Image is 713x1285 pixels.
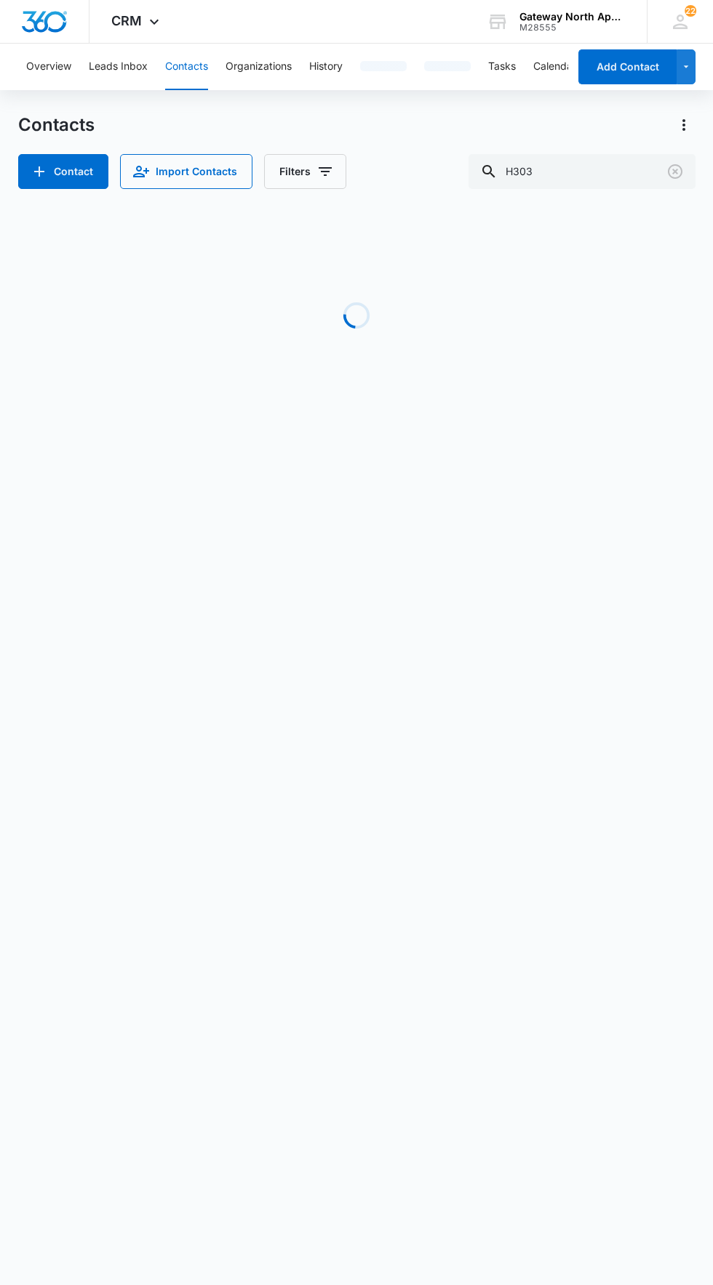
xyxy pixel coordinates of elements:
button: History [309,44,343,90]
button: Add Contact [578,49,677,84]
button: Overview [26,44,71,90]
button: Tasks [488,44,516,90]
button: Actions [672,113,696,137]
button: Import Contacts [120,154,252,189]
button: Contacts [165,44,208,90]
input: Search Contacts [469,154,696,189]
button: Calendar [533,44,576,90]
span: CRM [111,13,142,28]
span: 22 [685,5,696,17]
button: Leads Inbox [89,44,148,90]
div: account name [519,11,626,23]
button: Add Contact [18,154,108,189]
div: notifications count [685,5,696,17]
button: Clear [664,160,687,183]
h1: Contacts [18,114,95,136]
button: Filters [264,154,346,189]
div: account id [519,23,626,33]
button: Organizations [226,44,292,90]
